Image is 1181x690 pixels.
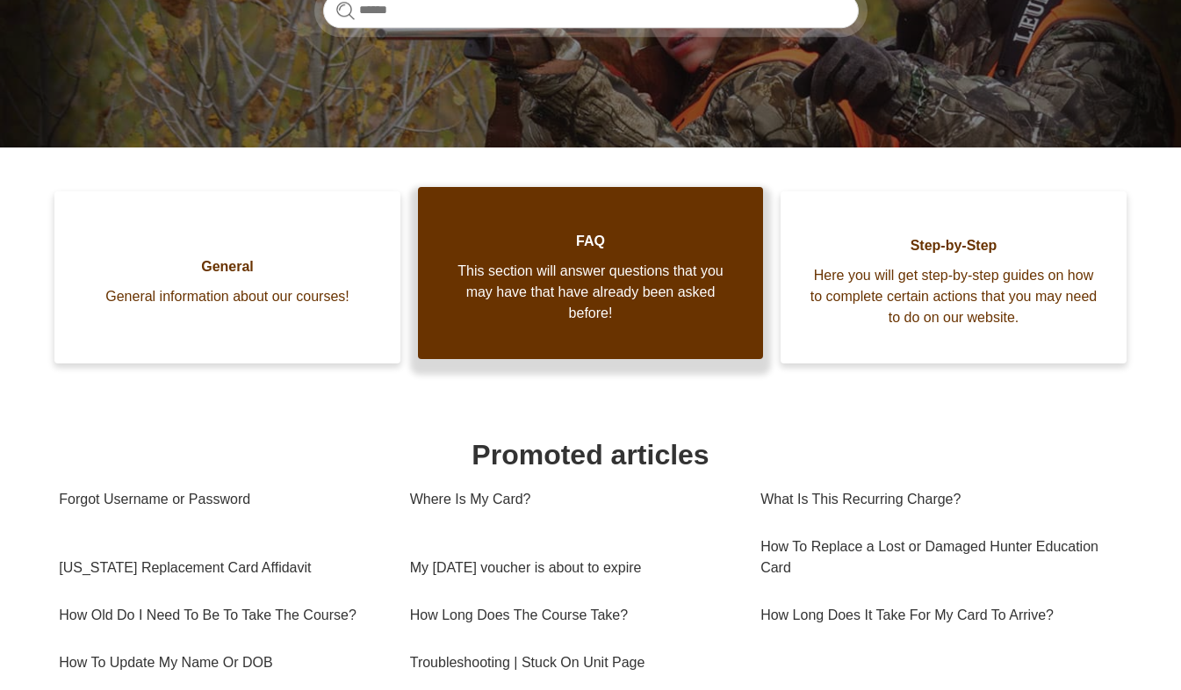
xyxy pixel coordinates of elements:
[59,544,383,592] a: [US_STATE] Replacement Card Affidavit
[59,476,383,523] a: Forgot Username or Password
[410,592,734,639] a: How Long Does The Course Take?
[781,191,1127,363] a: Step-by-Step Here you will get step-by-step guides on how to complete certain actions that you ma...
[410,544,734,592] a: My [DATE] voucher is about to expire
[807,235,1100,256] span: Step-by-Step
[444,261,738,324] span: This section will answer questions that you may have that have already been asked before!
[807,265,1100,328] span: Here you will get step-by-step guides on how to complete certain actions that you may need to do ...
[410,639,734,686] a: Troubleshooting | Stuck On Unit Page
[59,639,383,686] a: How To Update My Name Or DOB
[410,476,734,523] a: Where Is My Card?
[54,191,400,363] a: General General information about our courses!
[444,231,738,252] span: FAQ
[418,187,764,359] a: FAQ This section will answer questions that you may have that have already been asked before!
[760,523,1111,592] a: How To Replace a Lost or Damaged Hunter Education Card
[760,592,1111,639] a: How Long Does It Take For My Card To Arrive?
[59,434,1122,476] h1: Promoted articles
[760,476,1111,523] a: What Is This Recurring Charge?
[81,286,374,307] span: General information about our courses!
[59,592,383,639] a: How Old Do I Need To Be To Take The Course?
[81,256,374,277] span: General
